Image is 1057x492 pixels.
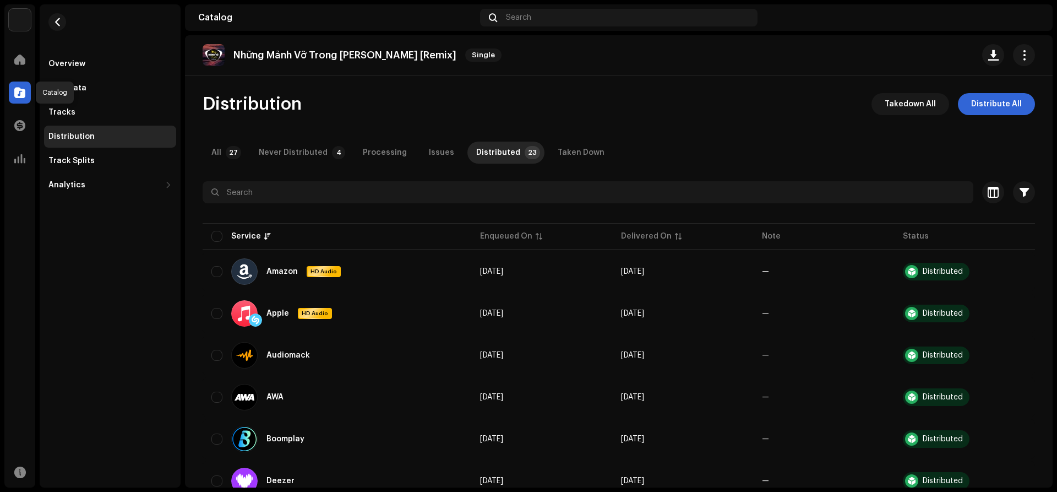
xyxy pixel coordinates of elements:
div: Amazon [266,268,298,275]
span: Oct 9, 2025 [480,435,503,443]
div: Apple [266,310,289,317]
re-m-nav-item: Tracks [44,101,176,123]
span: HD Audio [299,310,331,317]
div: Taken Down [558,142,604,164]
div: Distributed [923,477,963,485]
div: Distributed [923,435,963,443]
div: Distribution [48,132,95,141]
p-badge: 27 [226,146,241,159]
p: Những Mảnh Vỡ Trong [PERSON_NAME] [Remix] [233,50,456,61]
span: Oct 9, 2025 [480,393,503,401]
img: de0d2825-999c-4937-b35a-9adca56ee094 [9,9,31,31]
re-m-nav-item: Overview [44,53,176,75]
span: Oct 9, 2025 [621,393,644,401]
div: Distributed [923,310,963,317]
span: Takedown All [885,93,936,115]
re-a-table-badge: — [762,393,769,401]
div: Never Distributed [259,142,328,164]
img: 618815f5-2fb2-463f-a9cd-a3bbed355700 [1022,9,1039,26]
div: Issues [429,142,454,164]
re-a-table-badge: — [762,477,769,485]
div: Overview [48,60,85,68]
span: Oct 9, 2025 [621,352,644,359]
span: Oct 9, 2025 [480,477,503,485]
div: Enqueued On [480,231,532,242]
re-m-nav-dropdown: Analytics [44,174,176,196]
span: Oct 9, 2025 [621,435,644,443]
p-badge: 23 [525,146,540,159]
span: Oct 9, 2025 [621,310,644,317]
re-a-table-badge: — [762,352,769,359]
div: Analytics [48,181,85,190]
re-a-table-badge: — [762,435,769,443]
div: Deezer [266,477,295,485]
div: Metadata [48,84,86,93]
span: Oct 9, 2025 [480,310,503,317]
re-a-table-badge: — [762,268,769,275]
div: All [211,142,221,164]
re-m-nav-item: Distribution [44,126,176,148]
re-m-nav-item: Track Splits [44,150,176,172]
div: Track Splits [48,156,95,165]
re-a-table-badge: — [762,310,769,317]
div: Audiomack [266,352,310,359]
div: Processing [363,142,407,164]
span: Oct 9, 2025 [621,477,644,485]
p-badge: 4 [332,146,345,159]
span: Distribution [203,93,302,115]
span: Distribute All [971,93,1022,115]
span: Search [506,13,531,22]
div: Boomplay [266,435,304,443]
div: Distributed [923,393,963,401]
div: Service [231,231,261,242]
span: HD Audio [308,268,340,275]
span: Single [465,48,502,62]
button: Distribute All [958,93,1035,115]
span: Oct 9, 2025 [480,352,503,359]
div: Catalog [198,13,476,22]
span: Oct 9, 2025 [621,268,644,275]
re-m-nav-item: Metadata [44,77,176,99]
div: Distributed [476,142,520,164]
span: Oct 9, 2025 [480,268,503,275]
div: Distributed [923,268,963,275]
div: Distributed [923,352,963,359]
div: Tracks [48,108,75,117]
input: Search [203,181,973,203]
div: AWA [266,393,284,401]
div: Delivered On [621,231,672,242]
button: Takedown All [871,93,949,115]
img: 82fc8b47-691f-4c5c-a472-cdb623fe0a3c [203,44,225,66]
